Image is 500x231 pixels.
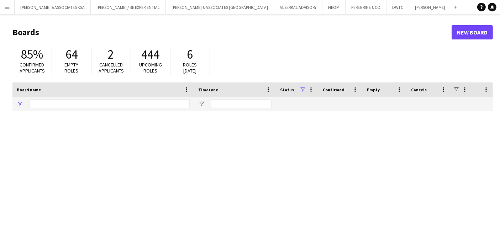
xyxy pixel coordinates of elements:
[211,100,272,108] input: Timezone Filter Input
[108,47,114,62] span: 2
[452,25,493,39] a: New Board
[409,0,451,14] button: [PERSON_NAME]
[99,61,124,74] span: Cancelled applicants
[21,47,43,62] span: 85%
[17,101,23,107] button: Open Filter Menu
[15,0,91,14] button: [PERSON_NAME] & ASSOCIATES KSA
[30,100,190,108] input: Board name Filter Input
[65,47,78,62] span: 64
[166,0,274,14] button: [PERSON_NAME] & ASSOCIATES [GEOGRAPHIC_DATA]
[322,0,346,14] button: NEOM
[142,47,160,62] span: 444
[367,87,380,92] span: Empty
[17,87,41,92] span: Board name
[12,27,452,38] h1: Boards
[346,0,386,14] button: PEREGRINE & CO
[65,61,79,74] span: Empty roles
[198,101,205,107] button: Open Filter Menu
[274,0,322,14] button: ALSERKAL ADVISORY
[139,61,162,74] span: Upcoming roles
[386,0,409,14] button: DWTC
[91,0,166,14] button: [PERSON_NAME] / BE EXPERIENTIAL
[20,61,45,74] span: Confirmed applicants
[187,47,193,62] span: 6
[280,87,294,92] span: Status
[183,61,197,74] span: Roles [DATE]
[198,87,218,92] span: Timezone
[411,87,427,92] span: Cancels
[323,87,344,92] span: Confirmed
